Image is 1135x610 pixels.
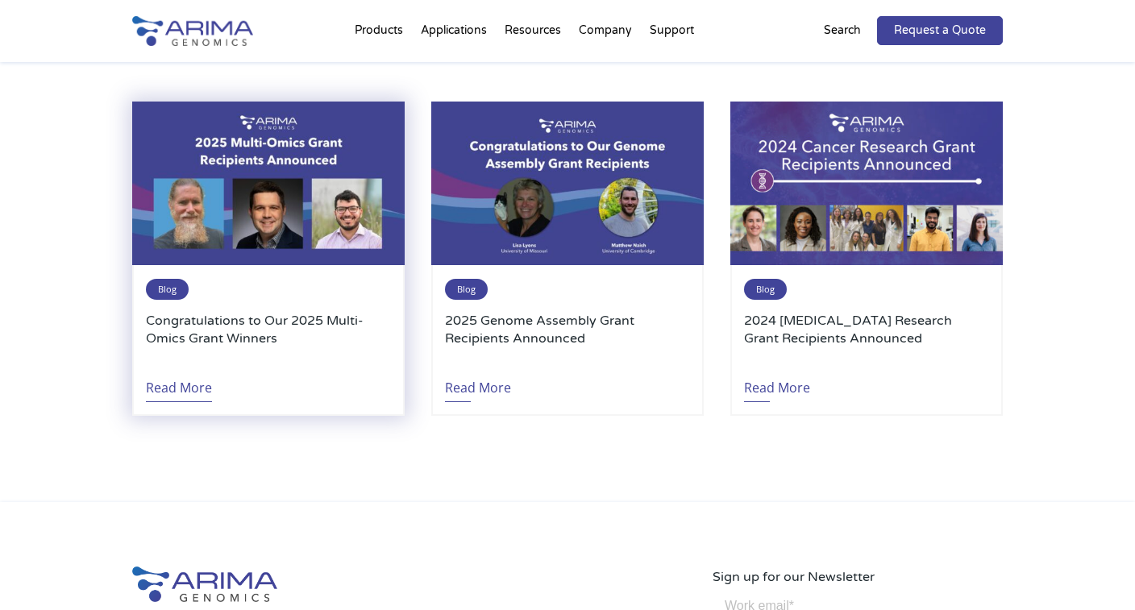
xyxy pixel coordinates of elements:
[877,16,1003,45] a: Request a Quote
[146,279,189,300] span: Blog
[146,365,212,402] a: Read More
[744,365,810,402] a: Read More
[744,279,787,300] span: Blog
[824,20,861,41] p: Search
[445,365,511,402] a: Read More
[132,102,405,265] img: 2025-multi-omics-grant-winners-500x300.jpg
[146,312,391,365] a: Congratulations to Our 2025 Multi-Omics Grant Winners
[132,566,277,602] img: Arima-Genomics-logo
[713,566,1003,587] p: Sign up for our Newsletter
[445,279,488,300] span: Blog
[445,312,690,365] a: 2025 Genome Assembly Grant Recipients Announced
[744,312,989,365] a: 2024 [MEDICAL_DATA] Research Grant Recipients Announced
[132,16,253,46] img: Arima-Genomics-logo
[730,102,1003,265] img: 2024-Cancer-Research-Grant-Recipients-500x300.jpg
[431,102,704,265] img: genome-assembly-grant-2025-1-500x300.jpg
